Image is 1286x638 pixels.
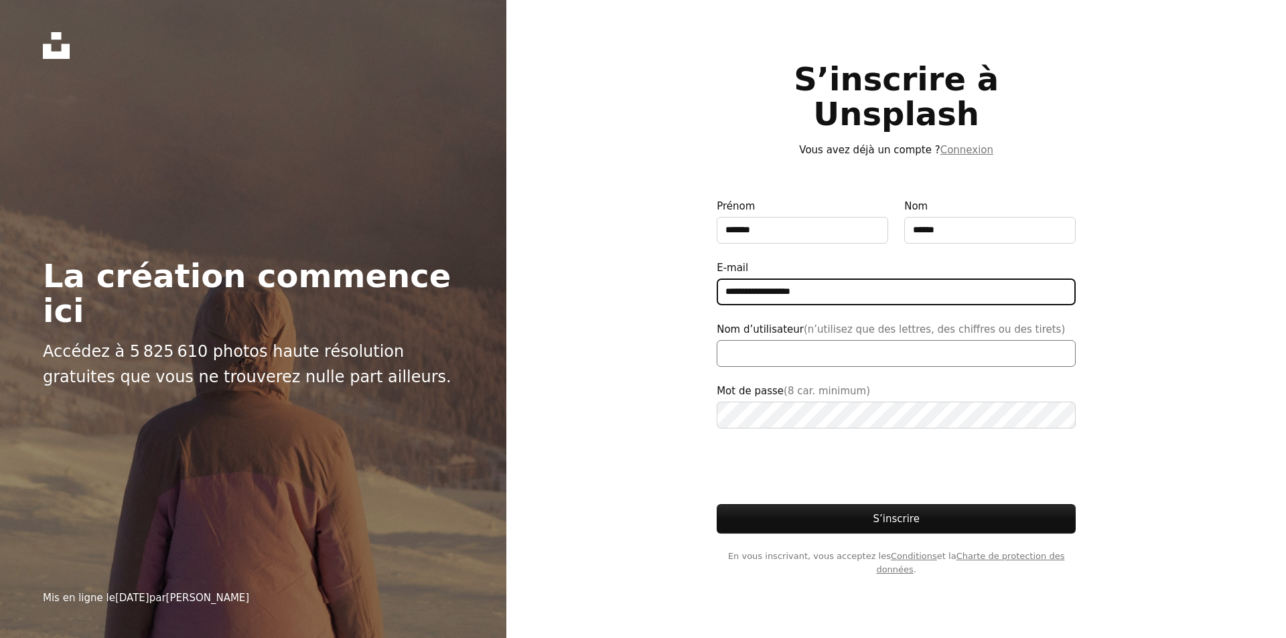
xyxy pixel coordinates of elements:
p: Accédez à 5 825 610 photos haute résolution gratuites que vous ne trouverez nulle part ailleurs. [43,339,452,390]
label: Prénom [717,198,888,244]
a: Accueil — Unsplash [43,32,70,59]
input: Mot de passe(8 car. minimum) [717,402,1076,428]
input: Prénom [717,217,888,244]
a: Conditions [891,551,937,561]
time: 20 février 2025 à 01:10:00 UTC+1 [115,592,149,604]
button: S’inscrire [717,504,1076,534]
span: En vous inscrivant, vous acceptez les et la . [717,550,1076,576]
a: Charte de protection des données [876,551,1064,574]
h1: S’inscrire à Unsplash [717,62,1076,131]
span: (8 car. minimum) [784,385,870,397]
label: E-mail [717,260,1076,305]
input: Nom [904,217,1076,244]
span: (n’utilisez que des lettres, des chiffres ou des tirets) [804,323,1065,335]
label: Nom [904,198,1076,244]
a: Connexion [940,144,993,156]
div: Mis en ligne le par [PERSON_NAME] [43,590,249,606]
p: Vous avez déjà un compte ? [717,142,1076,158]
h2: La création commence ici [43,258,463,328]
label: Mot de passe [717,383,1076,428]
label: Nom d’utilisateur [717,321,1076,367]
input: E-mail [717,278,1076,305]
input: Nom d’utilisateur(n’utilisez que des lettres, des chiffres ou des tirets) [717,340,1076,367]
